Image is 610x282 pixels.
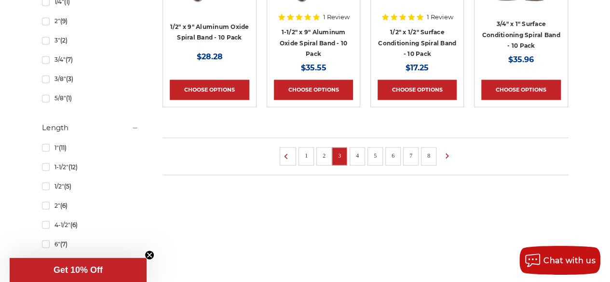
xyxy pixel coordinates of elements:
span: $35.96 [508,55,534,64]
a: 6 [388,150,398,161]
span: (9) [60,17,68,25]
span: (2) [60,37,68,44]
a: Choose Options [274,80,353,100]
span: (1) [66,94,72,102]
button: Chat with us [519,246,600,275]
h5: Length [42,122,139,134]
span: (7) [60,240,68,247]
a: 4-1/2" [42,216,139,233]
a: 5/8" [42,90,139,107]
span: 1 Review [323,14,350,20]
span: (5) [64,182,71,189]
a: 3/4" [42,51,139,68]
a: 2" [42,13,139,29]
span: (11) [59,144,67,151]
span: $35.55 [300,63,326,72]
a: 6" [42,235,139,252]
a: 8 [424,150,434,161]
a: 1 [301,150,311,161]
a: Choose Options [378,80,457,100]
a: 3/8" [42,70,139,87]
a: 5 [370,150,380,161]
a: 2 [319,150,329,161]
a: 1/2" x 9" Aluminum Oxide Spiral Band - 10 Pack [170,23,249,41]
span: (12) [68,163,78,170]
span: (3) [66,75,73,82]
span: (6) [70,221,78,228]
a: 9" [42,255,139,271]
a: Choose Options [481,80,560,100]
a: 3 [335,150,344,161]
a: 1-1/2" [42,158,139,175]
span: Chat with us [543,256,596,265]
span: $17.25 [406,63,429,72]
a: 4 [352,150,362,161]
a: Choose Options [170,80,249,100]
span: $28.28 [196,52,222,61]
a: 1-1/2" x 9" Aluminum Oxide Spiral Band - 10 Pack [280,28,348,57]
span: Get 10% Off [54,265,103,275]
button: Close teaser [145,250,154,260]
a: 3/4" x 1" Surface Conditioning Spiral Band - 10 Pack [482,20,560,49]
span: (6) [60,201,68,209]
a: 1" [42,139,139,156]
div: Get 10% OffClose teaser [10,258,147,282]
a: 7 [406,150,416,161]
span: (7) [66,56,73,63]
a: 1/2" x 1/2" Surface Conditioning Spiral Band - 10 Pack [378,28,456,57]
span: 1 Review [427,14,453,20]
a: 2" [42,197,139,214]
a: 1/2" [42,177,139,194]
a: 3" [42,32,139,49]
